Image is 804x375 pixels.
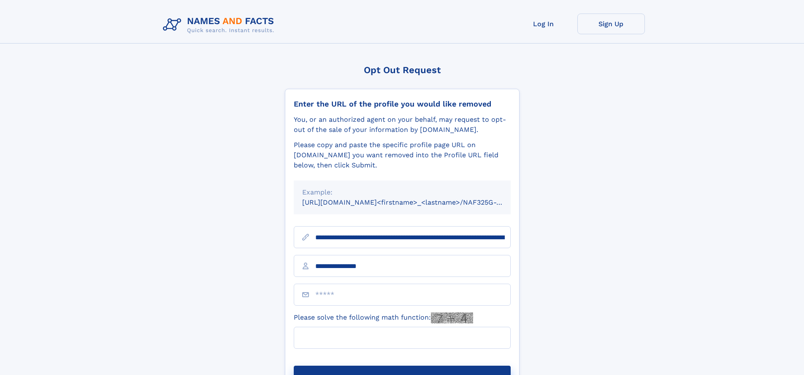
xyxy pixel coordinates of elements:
div: Please copy and paste the specific profile page URL on [DOMAIN_NAME] you want removed into the Pr... [294,140,511,170]
div: You, or an authorized agent on your behalf, may request to opt-out of the sale of your informatio... [294,115,511,135]
div: Opt Out Request [285,65,520,75]
img: Logo Names and Facts [160,14,281,36]
a: Sign Up [577,14,645,34]
label: Please solve the following math function: [294,312,473,323]
a: Log In [510,14,577,34]
div: Example: [302,187,502,197]
div: Enter the URL of the profile you would like removed [294,99,511,109]
small: [URL][DOMAIN_NAME]<firstname>_<lastname>/NAF325G-xxxxxxxx [302,198,527,206]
